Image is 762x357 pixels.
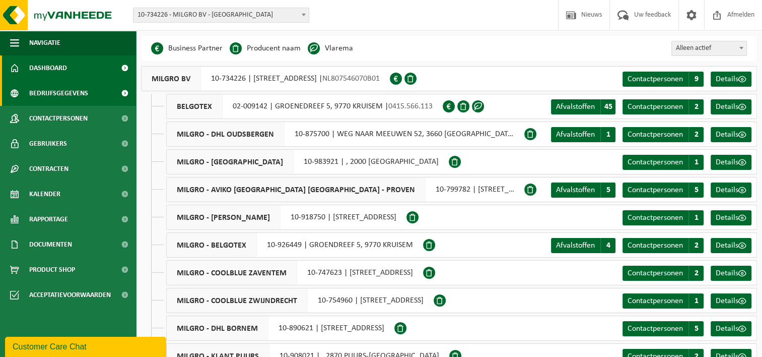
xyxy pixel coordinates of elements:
a: Contactpersonen 5 [622,321,704,336]
span: MILGRO - DHL OUDSBERGEN [167,122,285,146]
span: Details [716,75,738,83]
div: 10-754960 | [STREET_ADDRESS] [166,288,434,313]
li: Vlarema [308,41,353,56]
span: Alleen actief [672,41,746,55]
span: Contactpersonen [628,297,683,305]
span: MILGRO BV [142,67,201,91]
a: Contactpersonen 1 [622,293,704,309]
span: Rapportage [29,207,68,232]
span: Contactpersonen [628,242,683,250]
span: Alleen actief [671,41,747,56]
span: Details [716,131,738,139]
a: Afvalstoffen 4 [551,238,615,253]
a: Details [711,210,751,225]
span: Details [716,186,738,194]
div: 10-918750 | [STREET_ADDRESS] [166,205,406,230]
div: 10-799782 | [STREET_ADDRESS] [166,177,524,202]
span: 2 [688,266,704,281]
span: Contactpersonen [628,158,683,166]
a: Details [711,266,751,281]
span: Gebruikers [29,131,67,156]
span: Afvalstoffen [556,242,595,250]
span: Afvalstoffen [556,103,595,111]
span: Contactpersonen [628,325,683,333]
span: Afvalstoffen [556,186,595,194]
span: Details [716,103,738,111]
span: Bedrijfsgegevens [29,81,88,106]
div: 10-890621 | [STREET_ADDRESS] [166,316,394,341]
span: Navigatie [29,30,60,55]
span: MILGRO - COOLBLUE ZAVENTEM [167,261,297,285]
span: 5 [600,183,615,198]
span: MILGRO - [GEOGRAPHIC_DATA] [167,150,294,174]
div: 10-747623 | [STREET_ADDRESS] [166,260,423,285]
span: BELGOTEX [167,94,223,118]
span: MILGRO - [PERSON_NAME] [167,205,281,229]
span: 10-734226 - MILGRO BV - ROTTERDAM [133,8,309,22]
a: Contactpersonen 2 [622,99,704,114]
span: 2 [688,99,704,114]
li: Business Partner [151,41,223,56]
div: 10-983921 | , 2000 [GEOGRAPHIC_DATA] [166,149,449,174]
span: Contactpersonen [628,131,683,139]
span: Details [716,158,738,166]
a: Afvalstoffen 5 [551,183,615,198]
span: 0415.566.113 [388,102,433,110]
span: Acceptatievoorwaarden [29,282,111,308]
span: 2 [688,238,704,253]
a: Afvalstoffen 1 [551,127,615,142]
span: MILGRO - AVIKO [GEOGRAPHIC_DATA] [GEOGRAPHIC_DATA] - PROVEN [167,177,426,202]
span: Dashboard [29,55,67,81]
span: Documenten [29,232,72,257]
span: Details [716,214,738,222]
a: Details [711,238,751,253]
a: Details [711,99,751,114]
span: MILGRO - DHL BORNEM [167,316,268,340]
span: Contactpersonen [29,106,88,131]
span: NL807546070B01 [322,75,380,83]
span: 5 [688,321,704,336]
span: Contracten [29,156,68,182]
span: 5 [688,183,704,198]
a: Details [711,183,751,198]
span: 45 [600,99,615,114]
div: 10-926449 | GROENDREEF 5, 9770 KRUISEM [166,232,423,258]
a: Contactpersonen 5 [622,183,704,198]
div: 02-009142 | GROENEDREEF 5, 9770 KRUISEM | [166,94,443,119]
span: 2 [688,127,704,142]
a: Contactpersonen 2 [622,266,704,281]
a: Contactpersonen 2 [622,127,704,142]
a: Afvalstoffen 45 [551,99,615,114]
span: 9 [688,72,704,87]
a: Details [711,293,751,309]
div: 10-875700 | WEG NAAR MEEUWEN 52, 3660 [GEOGRAPHIC_DATA] [166,122,524,147]
span: Contactpersonen [628,75,683,83]
a: Details [711,72,751,87]
a: Contactpersonen 9 [622,72,704,87]
span: Afvalstoffen [556,131,595,139]
span: 1 [688,155,704,170]
span: Product Shop [29,257,75,282]
span: 1 [600,127,615,142]
span: Contactpersonen [628,269,683,277]
span: Contactpersonen [628,103,683,111]
span: Details [716,242,738,250]
span: MILGRO - COOLBLUE ZWIJNDRECHT [167,288,308,313]
span: 10-734226 - MILGRO BV - ROTTERDAM [133,8,309,23]
a: Contactpersonen 2 [622,238,704,253]
iframe: chat widget [5,335,168,357]
span: Kalender [29,182,60,207]
span: 4 [600,238,615,253]
a: Contactpersonen 1 [622,155,704,170]
span: Details [716,269,738,277]
span: Details [716,297,738,305]
span: Contactpersonen [628,214,683,222]
a: Details [711,321,751,336]
a: Contactpersonen 1 [622,210,704,225]
span: MILGRO - BELGOTEX [167,233,257,257]
span: Details [716,325,738,333]
span: 1 [688,293,704,309]
li: Producent naam [230,41,301,56]
span: Contactpersonen [628,186,683,194]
